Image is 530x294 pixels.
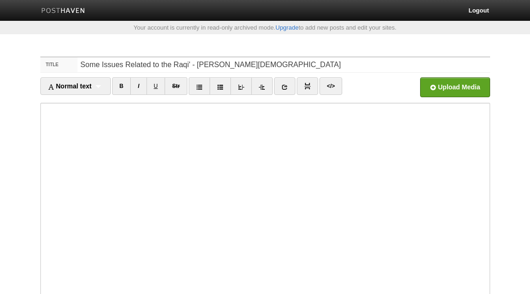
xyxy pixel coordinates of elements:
a: Str [165,77,187,95]
a: </> [319,77,342,95]
img: pagebreak-icon.png [304,83,311,89]
img: Posthaven-bar [41,8,85,15]
del: Str [172,83,180,89]
a: Upgrade [275,24,299,31]
a: I [130,77,147,95]
span: Normal text [48,82,92,90]
a: U [147,77,166,95]
label: Title [40,57,78,72]
a: B [112,77,131,95]
div: Your account is currently in read-only archived mode. to add new posts and edit your sites. [33,25,497,31]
